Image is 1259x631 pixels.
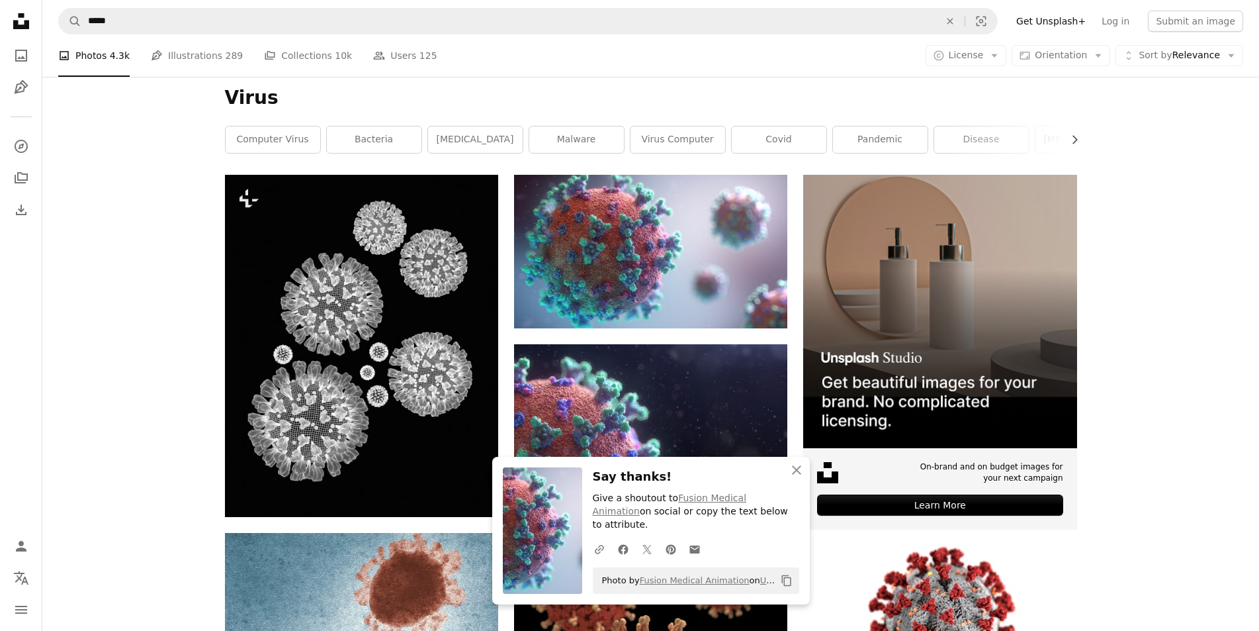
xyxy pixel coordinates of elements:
a: Explore [8,133,34,160]
a: virus computer [630,126,725,153]
button: Copy to clipboard [775,569,798,592]
button: Language [8,565,34,591]
span: 289 [226,48,243,63]
a: Photos [8,42,34,69]
a: [MEDICAL_DATA] [1035,126,1130,153]
a: Share on Pinterest [659,536,683,562]
img: Visualization of the coronavirus causing COVID-19 [514,175,787,328]
a: Log in [1094,11,1137,32]
a: Visualization of the coronavirus causing COVID-19 [514,246,787,258]
span: License [949,50,984,60]
a: bacteria [327,126,421,153]
a: Unsplash [760,575,799,585]
a: Visualization of the Coronavirus [514,415,787,427]
a: Home — Unsplash [8,8,34,37]
a: Download History [8,197,34,223]
a: Illustrations 289 [151,34,243,77]
span: Sort by [1139,50,1172,60]
p: Give a shoutout to on social or copy the text below to attribute. [593,492,799,532]
img: Visualization of the Coronavirus [514,344,787,498]
button: scroll list to the right [1063,126,1077,153]
a: computer virus [226,126,320,153]
a: Log in / Sign up [8,533,34,559]
a: covid [732,126,826,153]
button: Visual search [965,9,997,34]
span: 10k [335,48,352,63]
button: Sort byRelevance [1115,45,1243,66]
button: Orientation [1012,45,1110,66]
a: Get Unsplash+ [1008,11,1094,32]
img: file-1715714113747-b8b0561c490eimage [803,175,1076,448]
a: Collections [8,165,34,191]
a: Fusion Medical Animation [593,493,747,516]
a: a black and white photo of three flowers [225,340,498,352]
a: Share on Twitter [635,536,659,562]
a: Illustrations [8,74,34,101]
form: Find visuals sitewide [58,8,998,34]
button: Menu [8,597,34,623]
a: red and white flower petals [803,616,1076,628]
span: Relevance [1139,49,1220,62]
a: Share over email [683,536,707,562]
a: malware [529,126,624,153]
span: On-brand and on budget images for your next campaign [912,461,1063,484]
span: Photo by on [595,570,775,591]
a: Share on Facebook [611,536,635,562]
a: Collections 10k [264,34,352,77]
button: Search Unsplash [59,9,81,34]
a: disease [934,126,1029,153]
span: Orientation [1035,50,1087,60]
h1: Virus [225,86,1077,110]
a: Fusion Medical Animation [640,575,750,585]
button: Clear [935,9,965,34]
div: Learn More [817,495,1063,516]
h3: Say thanks! [593,467,799,487]
a: On-brand and on budget images for your next campaignLearn More [803,175,1076,530]
img: a black and white photo of three flowers [225,175,498,517]
button: License [926,45,1007,66]
img: file-1631678316303-ed18b8b5cb9cimage [817,462,838,483]
button: Submit an image [1148,11,1243,32]
a: pandemic [833,126,928,153]
span: 125 [419,48,437,63]
a: [MEDICAL_DATA] [428,126,523,153]
a: Users 125 [373,34,437,77]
